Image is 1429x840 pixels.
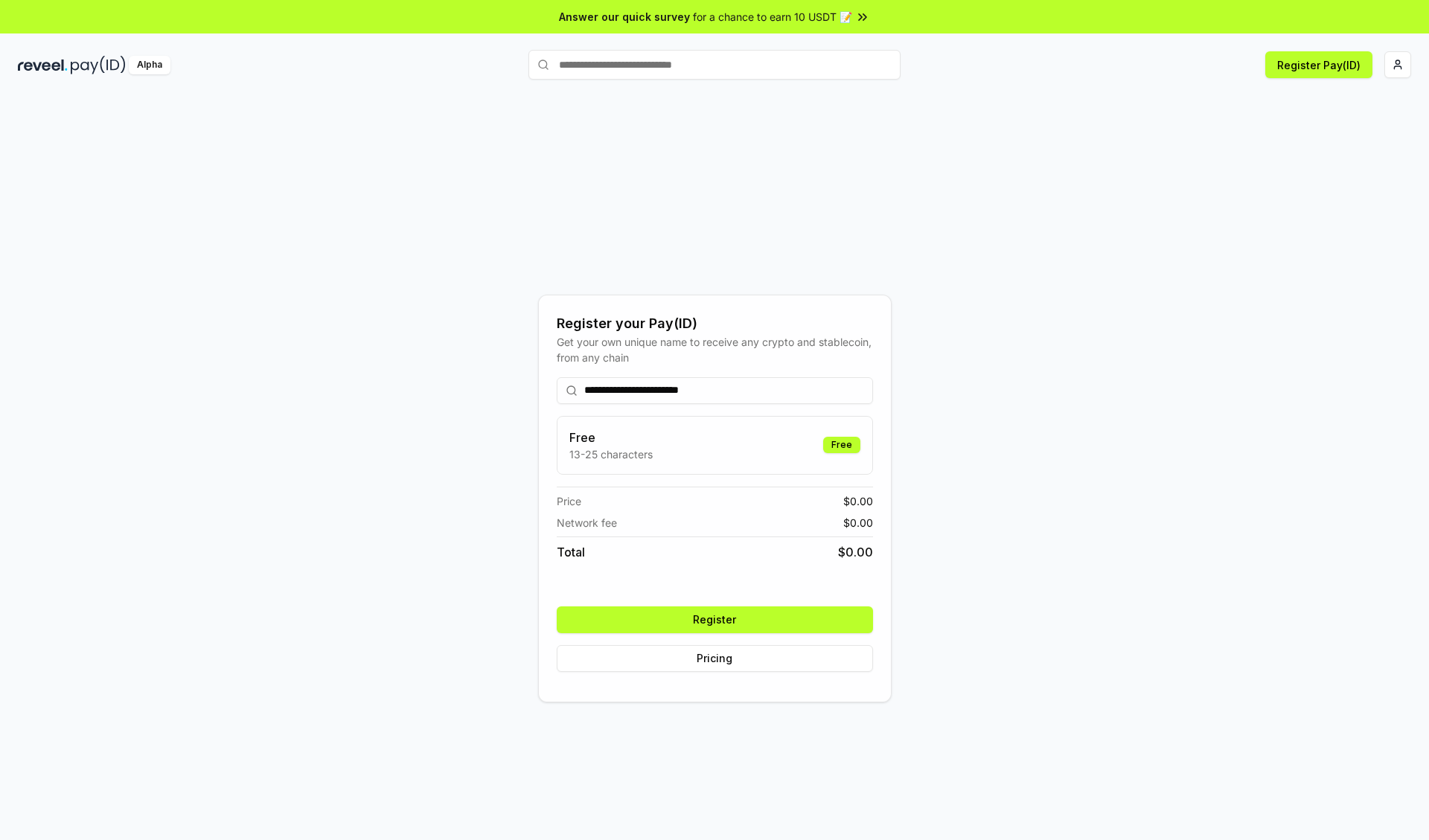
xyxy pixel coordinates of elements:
[557,515,617,530] span: Network fee
[71,56,126,74] img: pay_id
[569,429,653,446] h3: Free
[18,56,68,74] img: reveel_dark
[838,543,873,561] span: $ 0.00
[557,606,873,633] button: Register
[557,493,581,509] span: Price
[693,9,852,25] span: for a chance to earn 10 USDT 📝
[557,645,873,672] button: Pricing
[569,446,653,462] p: 13-25 characters
[1265,51,1372,78] button: Register Pay(ID)
[559,9,690,25] span: Answer our quick survey
[843,515,873,530] span: $ 0.00
[129,56,170,74] div: Alpha
[557,334,873,365] div: Get your own unique name to receive any crypto and stablecoin, from any chain
[557,543,585,561] span: Total
[823,437,860,453] div: Free
[557,313,873,334] div: Register your Pay(ID)
[843,493,873,509] span: $ 0.00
